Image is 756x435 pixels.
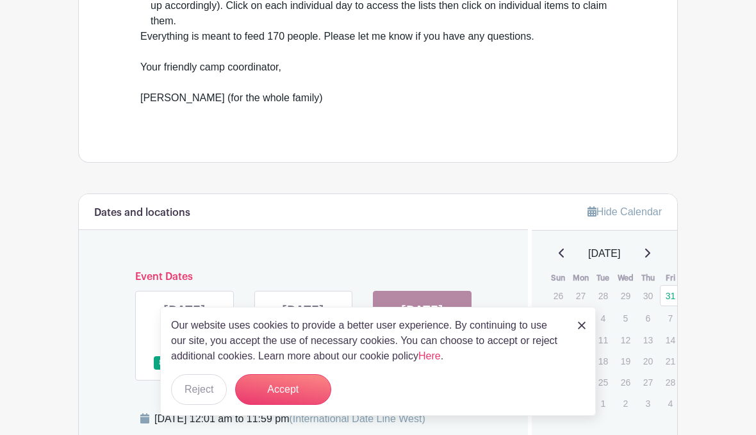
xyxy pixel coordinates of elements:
p: 28 [660,372,681,392]
p: 13 [637,330,659,350]
p: 4 [593,308,614,328]
th: Fri [659,272,682,284]
h6: Event Dates [125,271,482,283]
p: 14 [660,330,681,350]
div: Your friendly camp coordinator, [140,60,616,90]
p: Our website uses cookies to provide a better user experience. By continuing to use our site, you ... [171,318,564,364]
p: 20 [637,351,659,371]
p: 12 [615,330,636,350]
p: 27 [637,372,659,392]
p: 26 [548,286,569,306]
th: Mon [570,272,592,284]
p: 28 [593,286,614,306]
p: 30 [637,286,659,306]
span: (International Date Line West) [289,413,425,424]
p: 27 [570,286,591,306]
th: Tue [592,272,614,284]
a: Here [418,350,441,361]
button: Reject [171,374,227,405]
th: Wed [614,272,637,284]
p: 7 [660,308,681,328]
p: 5 [615,308,636,328]
p: 11 [593,330,614,350]
p: 25 [593,372,614,392]
a: Hide Calendar [588,206,662,217]
h6: Dates and locations [94,207,190,219]
div: Everything is meant to feed 170 people. Please let me know if you have any questions. [140,29,616,60]
p: 1 [593,393,614,413]
p: 19 [615,351,636,371]
th: Thu [637,272,659,284]
p: 3 [637,393,659,413]
p: 2 [615,393,636,413]
p: 4 [660,393,681,413]
p: 6 [637,308,659,328]
a: 31 [660,285,681,306]
button: Accept [235,374,331,405]
img: close_button-5f87c8562297e5c2d7936805f587ecaba9071eb48480494691a3f1689db116b3.svg [578,322,586,329]
p: 26 [615,372,636,392]
div: [DATE] 12:01 am to 11:59 pm [154,411,425,427]
p: 29 [615,286,636,306]
div: [PERSON_NAME] (for the whole family) [140,90,616,121]
th: Sun [547,272,570,284]
p: 21 [660,351,681,371]
p: 18 [593,351,614,371]
span: [DATE] [588,246,620,261]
